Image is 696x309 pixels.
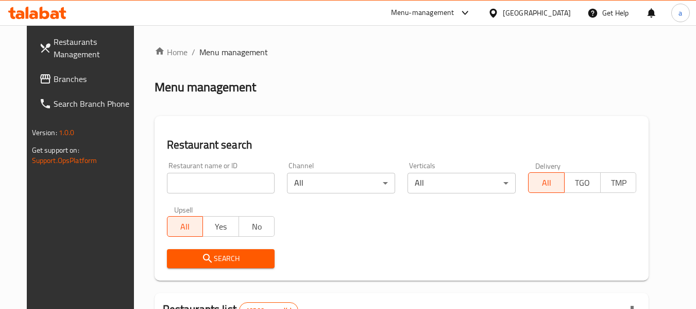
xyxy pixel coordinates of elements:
[533,175,561,190] span: All
[207,219,235,234] span: Yes
[167,249,275,268] button: Search
[391,7,454,19] div: Menu-management
[503,7,571,19] div: [GEOGRAPHIC_DATA]
[528,172,565,193] button: All
[192,46,195,58] li: /
[174,206,193,213] label: Upsell
[32,154,97,167] a: Support.OpsPlatform
[172,219,199,234] span: All
[239,216,275,237] button: No
[167,173,275,193] input: Search for restaurant name or ID..
[59,126,75,139] span: 1.0.0
[408,173,516,193] div: All
[535,162,561,169] label: Delivery
[605,175,633,190] span: TMP
[31,67,143,91] a: Branches
[54,73,135,85] span: Branches
[167,216,203,237] button: All
[199,46,268,58] span: Menu management
[569,175,597,190] span: TGO
[678,7,682,19] span: a
[564,172,601,193] button: TGO
[600,172,637,193] button: TMP
[155,79,256,95] h2: Menu management
[31,29,143,67] a: Restaurants Management
[202,216,239,237] button: Yes
[54,97,135,110] span: Search Branch Phone
[243,219,271,234] span: No
[32,126,57,139] span: Version:
[155,46,188,58] a: Home
[155,46,649,58] nav: breadcrumb
[54,36,135,60] span: Restaurants Management
[287,173,395,193] div: All
[175,252,267,265] span: Search
[167,137,637,153] h2: Restaurant search
[32,143,79,157] span: Get support on:
[31,91,143,116] a: Search Branch Phone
